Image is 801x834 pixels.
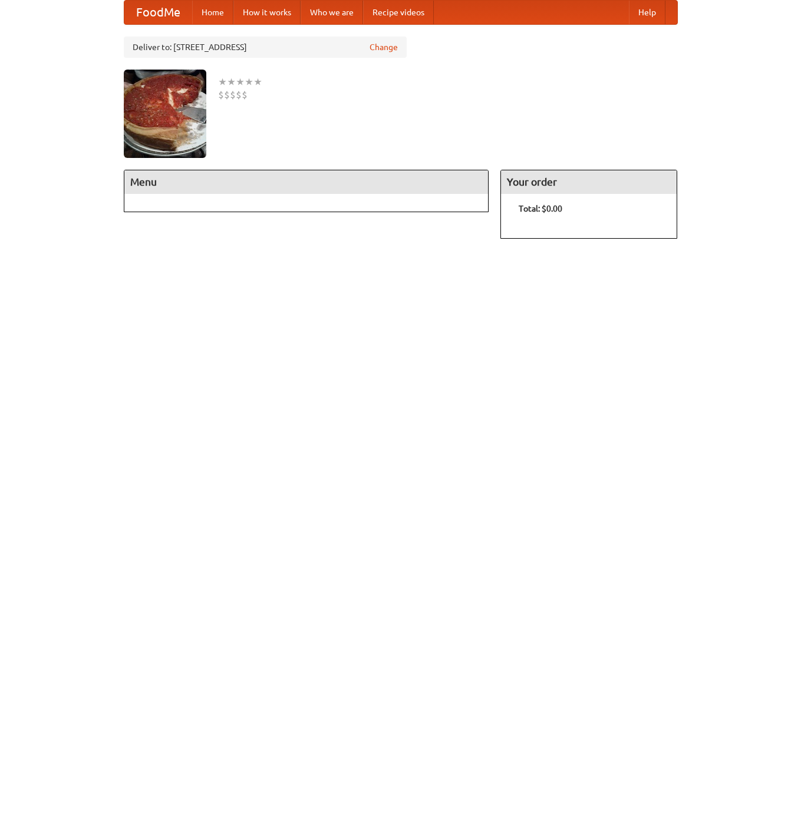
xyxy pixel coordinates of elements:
div: Deliver to: [STREET_ADDRESS] [124,37,407,58]
li: $ [236,88,242,101]
h4: Your order [501,170,677,194]
li: $ [224,88,230,101]
a: Change [370,41,398,53]
a: Recipe videos [363,1,434,24]
a: Home [192,1,233,24]
img: angular.jpg [124,70,206,158]
li: ★ [218,75,227,88]
li: $ [242,88,248,101]
a: Help [629,1,665,24]
h4: Menu [124,170,489,194]
li: ★ [245,75,253,88]
li: ★ [253,75,262,88]
a: Who we are [301,1,363,24]
a: FoodMe [124,1,192,24]
b: Total: $0.00 [519,204,562,213]
li: $ [218,88,224,101]
li: ★ [227,75,236,88]
li: ★ [236,75,245,88]
li: $ [230,88,236,101]
a: How it works [233,1,301,24]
